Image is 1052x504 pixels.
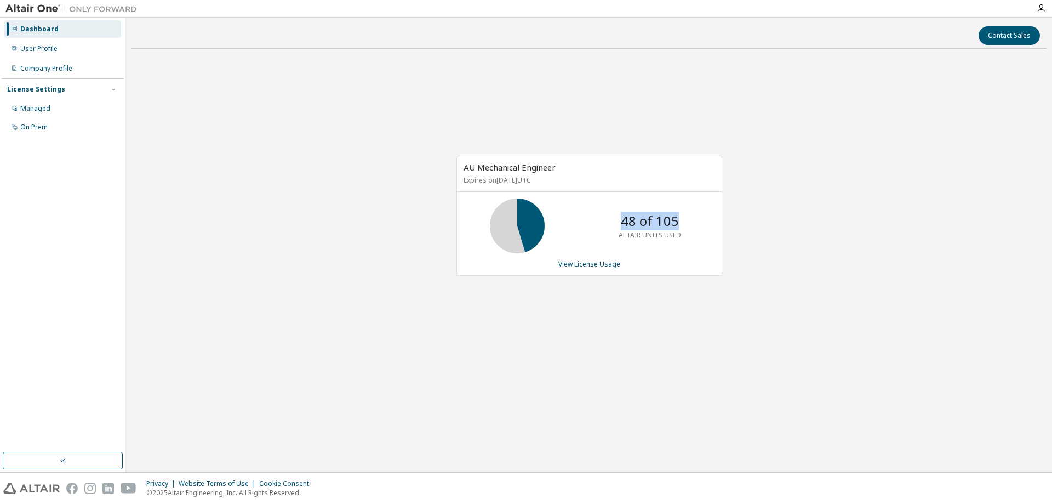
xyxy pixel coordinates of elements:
[146,488,316,497] p: © 2025 Altair Engineering, Inc. All Rights Reserved.
[20,25,59,33] div: Dashboard
[558,259,620,269] a: View License Usage
[621,212,679,230] p: 48 of 105
[121,483,136,494] img: youtube.svg
[20,64,72,73] div: Company Profile
[979,26,1040,45] button: Contact Sales
[259,479,316,488] div: Cookie Consent
[20,104,50,113] div: Managed
[619,230,681,240] p: ALTAIR UNITS USED
[3,483,60,494] img: altair_logo.svg
[102,483,114,494] img: linkedin.svg
[464,175,712,185] p: Expires on [DATE] UTC
[84,483,96,494] img: instagram.svg
[7,85,65,94] div: License Settings
[179,479,259,488] div: Website Terms of Use
[66,483,78,494] img: facebook.svg
[5,3,142,14] img: Altair One
[20,44,58,53] div: User Profile
[20,123,48,132] div: On Prem
[146,479,179,488] div: Privacy
[464,162,556,173] span: AU Mechanical Engineer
